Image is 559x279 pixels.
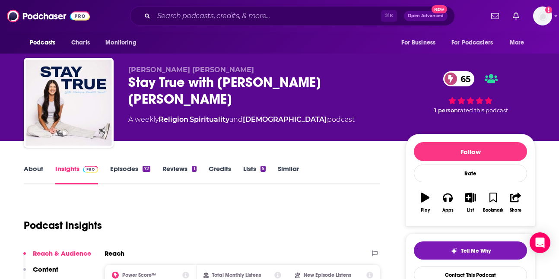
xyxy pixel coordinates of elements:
[229,115,243,124] span: and
[404,11,448,21] button: Open AdvancedNew
[446,35,505,51] button: open menu
[243,165,266,184] a: Lists5
[509,9,523,23] a: Show notifications dropdown
[24,165,43,184] a: About
[71,37,90,49] span: Charts
[488,9,502,23] a: Show notifications dropdown
[33,265,58,273] p: Content
[66,35,95,51] a: Charts
[504,35,535,51] button: open menu
[212,272,261,278] h2: Total Monthly Listens
[414,187,436,218] button: Play
[442,208,454,213] div: Apps
[30,37,55,49] span: Podcasts
[461,247,491,254] span: Tell Me Why
[159,115,188,124] a: Religion
[421,208,430,213] div: Play
[510,37,524,49] span: More
[128,66,254,74] span: [PERSON_NAME] [PERSON_NAME]
[24,35,67,51] button: open menu
[83,166,98,173] img: Podchaser Pro
[451,247,457,254] img: tell me why sparkle
[33,249,91,257] p: Reach & Audience
[143,166,150,172] div: 72
[414,241,527,260] button: tell me why sparkleTell Me Why
[99,35,147,51] button: open menu
[467,208,474,213] div: List
[55,165,98,184] a: InsightsPodchaser Pro
[188,115,190,124] span: ,
[510,208,521,213] div: Share
[414,165,527,182] div: Rate
[414,142,527,161] button: Follow
[458,107,508,114] span: rated this podcast
[381,10,397,22] span: ⌘ K
[209,165,231,184] a: Credits
[243,115,327,124] a: [DEMOGRAPHIC_DATA]
[395,35,446,51] button: open menu
[459,187,482,218] button: List
[162,165,196,184] a: Reviews1
[505,187,527,218] button: Share
[482,187,504,218] button: Bookmark
[545,6,552,13] svg: Add a profile image
[533,6,552,25] button: Show profile menu
[436,187,459,218] button: Apps
[130,6,455,26] div: Search podcasts, credits, & more...
[533,6,552,25] img: User Profile
[24,219,102,232] h1: Podcast Insights
[452,71,475,86] span: 65
[432,5,447,13] span: New
[260,166,266,172] div: 5
[483,208,503,213] div: Bookmark
[278,165,299,184] a: Similar
[434,107,458,114] span: 1 person
[190,115,229,124] a: Spirituality
[154,9,381,23] input: Search podcasts, credits, & more...
[401,37,435,49] span: For Business
[451,37,493,49] span: For Podcasters
[110,165,150,184] a: Episodes72
[25,60,112,146] img: Stay True with Madison Prewett Troutt
[122,272,156,278] h2: Power Score™
[23,249,91,265] button: Reach & Audience
[105,249,124,257] h2: Reach
[192,166,196,172] div: 1
[533,6,552,25] span: Logged in as heidi.egloff
[406,66,535,119] div: 65 1 personrated this podcast
[128,114,355,125] div: A weekly podcast
[7,8,90,24] img: Podchaser - Follow, Share and Rate Podcasts
[105,37,136,49] span: Monitoring
[408,14,444,18] span: Open Advanced
[530,232,550,253] div: Open Intercom Messenger
[443,71,475,86] a: 65
[304,272,351,278] h2: New Episode Listens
